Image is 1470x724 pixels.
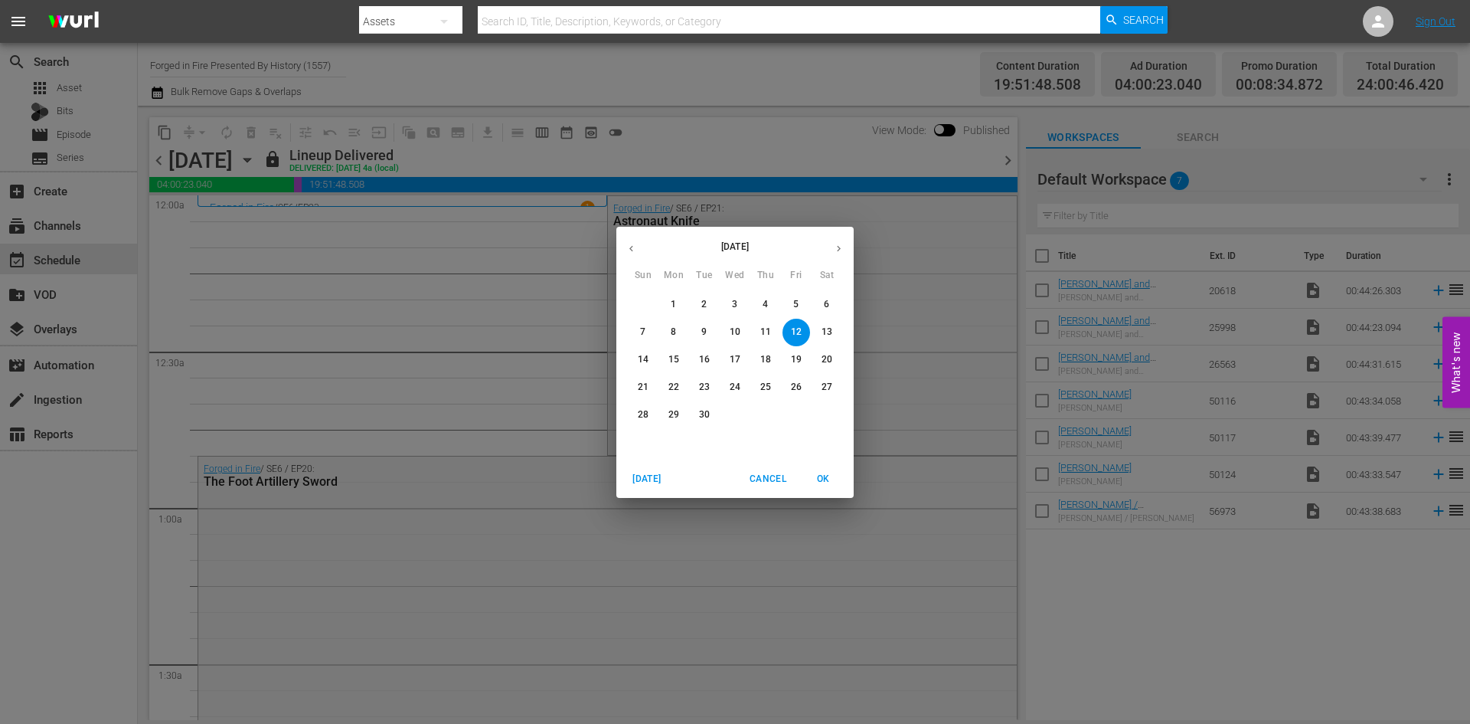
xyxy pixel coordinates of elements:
[638,408,648,421] p: 28
[793,298,799,311] p: 5
[782,291,810,319] button: 5
[813,346,841,374] button: 20
[629,471,665,487] span: [DATE]
[671,298,676,311] p: 1
[1442,316,1470,408] button: Open Feedback Widget
[638,353,648,366] p: 14
[660,374,688,401] button: 22
[646,240,824,254] p: [DATE]
[701,326,707,339] p: 9
[1416,15,1455,28] a: Sign Out
[691,268,718,283] span: Tue
[822,353,832,366] p: 20
[629,374,657,401] button: 21
[805,471,841,487] span: OK
[782,268,810,283] span: Fri
[629,268,657,283] span: Sun
[743,467,792,492] button: Cancel
[791,381,802,394] p: 26
[730,381,740,394] p: 24
[660,346,688,374] button: 15
[813,291,841,319] button: 6
[721,374,749,401] button: 24
[752,319,779,346] button: 11
[791,326,802,339] p: 12
[721,268,749,283] span: Wed
[752,346,779,374] button: 18
[699,408,710,421] p: 30
[760,326,771,339] p: 11
[1123,6,1164,34] span: Search
[638,381,648,394] p: 21
[813,374,841,401] button: 27
[691,346,718,374] button: 16
[750,471,786,487] span: Cancel
[752,291,779,319] button: 4
[699,381,710,394] p: 23
[813,268,841,283] span: Sat
[813,319,841,346] button: 13
[622,467,671,492] button: [DATE]
[629,319,657,346] button: 7
[752,268,779,283] span: Thu
[822,326,832,339] p: 13
[668,381,679,394] p: 22
[752,374,779,401] button: 25
[691,319,718,346] button: 9
[763,298,768,311] p: 4
[782,374,810,401] button: 26
[721,319,749,346] button: 10
[691,401,718,429] button: 30
[824,298,829,311] p: 6
[37,4,110,40] img: ans4CAIJ8jUAAAAAAAAAAAAAAAAAAAAAAAAgQb4GAAAAAAAAAAAAAAAAAAAAAAAAJMjXAAAAAAAAAAAAAAAAAAAAAAAAgAT5G...
[660,401,688,429] button: 29
[730,353,740,366] p: 17
[782,319,810,346] button: 12
[668,353,679,366] p: 15
[782,346,810,374] button: 19
[760,381,771,394] p: 25
[640,326,645,339] p: 7
[9,12,28,31] span: menu
[791,353,802,366] p: 19
[668,408,679,421] p: 29
[730,326,740,339] p: 10
[629,346,657,374] button: 14
[721,291,749,319] button: 3
[660,319,688,346] button: 8
[799,467,848,492] button: OK
[691,291,718,319] button: 2
[721,346,749,374] button: 17
[660,268,688,283] span: Mon
[760,353,771,366] p: 18
[701,298,707,311] p: 2
[629,401,657,429] button: 28
[691,374,718,401] button: 23
[671,326,676,339] p: 8
[822,381,832,394] p: 27
[699,353,710,366] p: 16
[660,291,688,319] button: 1
[732,298,737,311] p: 3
